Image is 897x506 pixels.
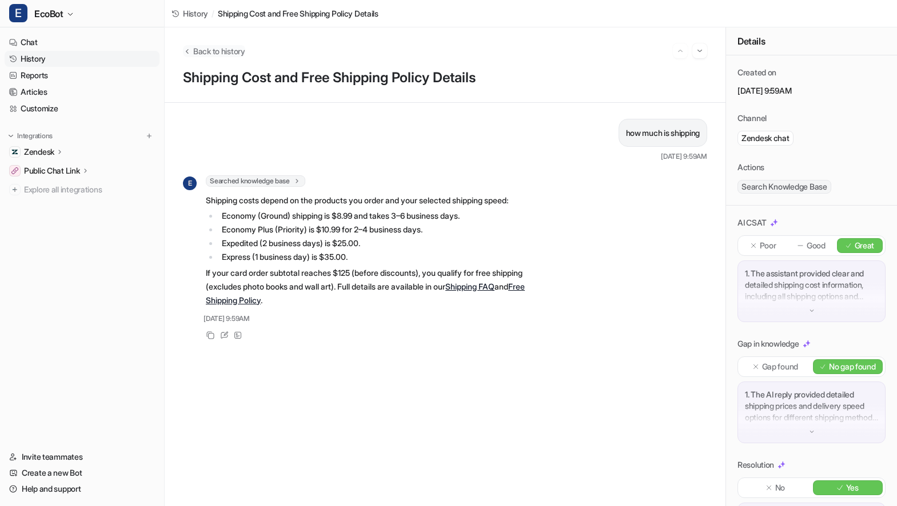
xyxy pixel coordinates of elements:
[846,482,859,493] p: Yes
[218,223,540,236] li: Economy Plus (Priority) is $10.99 for 2–4 business days.
[673,43,688,58] button: Go to previous session
[808,428,816,436] img: down-arrow
[692,43,707,58] button: Go to next session
[172,7,208,19] a: History
[737,217,767,228] p: AI CSAT
[5,130,56,142] button: Integrations
[661,151,707,162] span: [DATE] 9:59AM
[34,6,63,22] span: EcoBot
[737,85,886,97] p: [DATE] 9:59AM
[5,101,160,117] a: Customize
[218,250,540,264] li: Express (1 business day) is $35.00.
[17,131,53,140] p: Integrations
[741,132,790,144] p: Zendesk chat
[726,27,897,55] div: Details
[829,361,876,372] p: No gap found
[9,184,21,195] img: explore all integrations
[24,180,155,199] span: Explore all integrations
[808,307,816,315] img: down-arrow
[183,45,245,57] button: Back to history
[737,338,799,350] p: Gap in knowledge
[737,180,831,194] span: Search Knowledge Base
[183,70,707,86] h1: Shipping Cost and Free Shipping Policy Details
[206,175,305,187] span: Searched knowledge base
[24,146,54,158] p: Zendesk
[5,182,160,198] a: Explore all integrations
[745,389,878,423] p: 1. The AI reply provided detailed shipping prices and delivery speed options for different shippi...
[206,194,540,207] p: Shipping costs depend on the products you order and your selected shipping speed:
[7,132,15,140] img: expand menu
[204,314,250,324] span: [DATE] 9:59AM
[775,482,785,493] p: No
[760,240,776,251] p: Poor
[206,282,525,305] a: Free Shipping Policy
[745,268,878,302] p: 1. The assistant provided clear and detailed shipping cost information, including all shipping op...
[218,236,540,250] li: Expedited (2 business days) is $25.00.
[5,51,160,67] a: History
[5,449,160,465] a: Invite teammates
[626,126,700,140] p: how much is shipping
[696,46,704,56] img: Next session
[5,84,160,100] a: Articles
[5,67,160,83] a: Reports
[5,34,160,50] a: Chat
[807,240,826,251] p: Good
[5,481,160,497] a: Help and support
[206,266,540,307] p: If your card order subtotal reaches $125 (before discounts), you qualify for free shipping (exclu...
[737,67,776,78] p: Created on
[218,7,378,19] span: Shipping Cost and Free Shipping Policy Details
[737,459,774,471] p: Resolution
[9,4,27,22] span: E
[212,7,214,19] span: /
[24,165,80,176] p: Public Chat Link
[676,46,684,56] img: Previous session
[11,167,18,174] img: Public Chat Link
[193,45,245,57] span: Back to history
[762,361,798,372] p: Gap found
[737,113,767,124] p: Channel
[445,282,495,291] a: Shipping FAQ
[145,132,153,140] img: menu_add.svg
[5,465,160,481] a: Create a new Bot
[183,7,208,19] span: History
[737,162,764,173] p: Actions
[11,148,18,155] img: Zendesk
[183,176,197,190] span: E
[218,209,540,223] li: Economy (Ground) shipping is $8.99 and takes 3–6 business days.
[855,240,875,251] p: Great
